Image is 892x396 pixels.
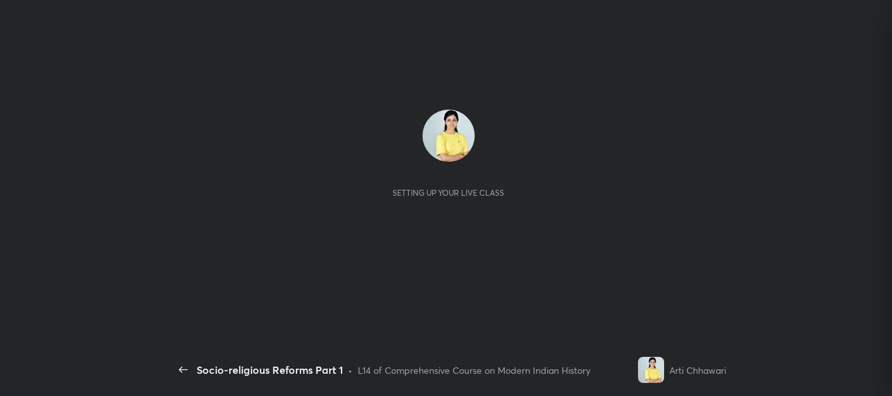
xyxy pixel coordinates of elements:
div: L14 of Comprehensive Course on Modern Indian History [358,363,590,377]
div: Arti Chhawari [669,363,726,377]
img: f9cedfd879bc469590c381557314c459.jpg [638,357,664,383]
div: Setting up your live class [392,188,504,198]
div: • [348,363,353,377]
img: f9cedfd879bc469590c381557314c459.jpg [422,110,475,162]
div: Socio-religious Reforms Part 1 [197,362,343,378]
